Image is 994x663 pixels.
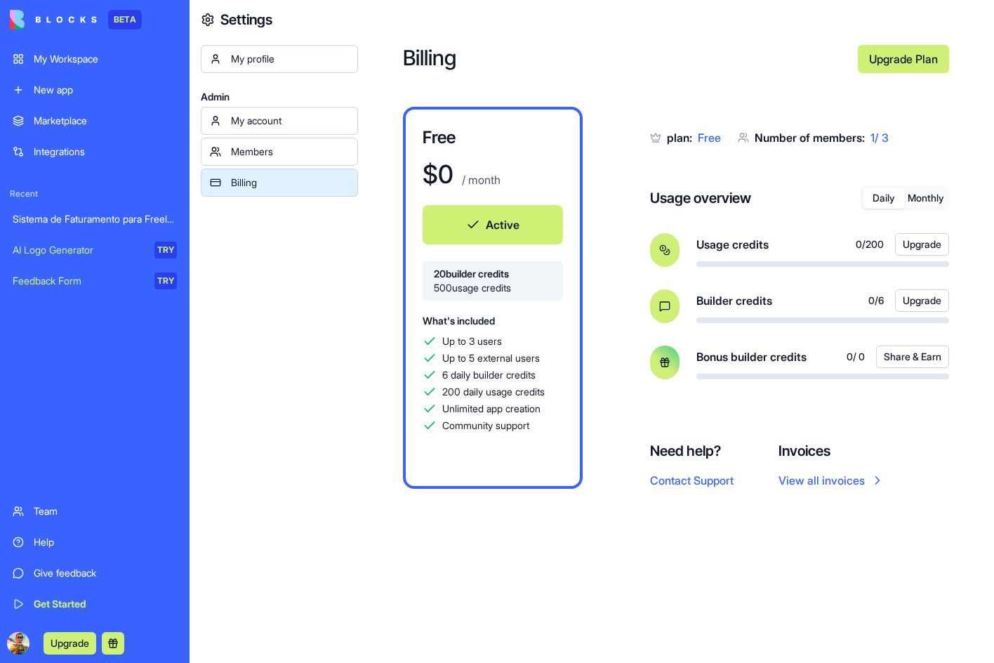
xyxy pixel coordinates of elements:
img: logo [10,10,97,29]
div: Integrations [34,145,177,159]
a: Give feedback [4,559,185,587]
span: 6 daily builder credits [442,368,536,382]
button: Upgrade [895,289,949,312]
a: My account [201,107,358,135]
span: 200 daily usage credits [442,385,545,399]
span: Up to 5 external users [442,351,540,365]
span: 0 / 0 [847,350,865,364]
a: AI Logo GeneratorTRY [4,236,185,264]
div: My Workspace [34,52,177,66]
h3: Free [423,126,563,149]
span: Usage credits [696,236,769,253]
div: Get Started [34,597,177,611]
span: 1 / 3 [870,131,889,145]
button: Upgrade [44,632,96,655]
div: TRY [154,242,177,258]
a: Billing [201,169,358,197]
div: TRY [154,273,177,289]
span: Unlimited app creation [442,402,541,416]
a: My Workspace [4,45,185,73]
span: Community support [442,419,529,433]
div: Marketplace [34,114,177,128]
span: Free [698,131,721,145]
a: New app [4,76,185,104]
div: AI Logo Generator [13,243,145,257]
a: Help [4,528,185,556]
a: My profile [201,45,358,73]
h4: Usage overview [650,188,751,208]
div: BETA [108,10,142,29]
button: Monthly [905,188,947,209]
span: Up to 3 users [442,334,502,348]
span: 0 / 200 [856,237,884,251]
a: Marketplace [4,107,185,135]
div: New app [34,83,177,97]
span: 20 builder credits [434,267,552,281]
a: Team [4,497,185,525]
div: Help [34,535,177,549]
div: My profile [231,52,349,66]
span: 0 / 6 [868,294,884,308]
h4: Need help? [650,441,734,461]
span: Builder credits [696,292,772,309]
span: Recent [4,188,185,199]
div: Members [231,145,349,159]
div: Give feedback [34,566,177,580]
h4: Invoices [778,441,884,461]
span: Number of members: [755,131,865,145]
a: Get Started [4,590,185,618]
a: Integrations [4,138,185,166]
button: Active [423,205,563,244]
span: plan: [667,131,692,145]
img: ACg8ocIb9EVBQQu06JlCgqTf6EgoUYj4ba_xHiRKThHdoj2dflUFBY4=s96-c [7,632,29,655]
button: Daily [863,188,905,209]
a: Upgrade Plan [858,45,949,73]
h2: Billing [403,45,847,73]
div: Feedback Form [13,274,145,288]
button: Share & Earn [876,346,949,368]
a: Feedback FormTRY [4,267,185,295]
span: What's included [423,315,495,327]
div: Team [34,504,177,518]
a: Sistema de Faturamento para Freelancers [4,205,185,233]
a: Free$0 / monthActive20builder credits500usage creditsWhat's includedUp to 3 usersUp to 5 external... [403,107,583,489]
button: Upgrade [895,233,949,256]
a: View all invoices [778,472,884,489]
button: Contact Support [650,472,734,489]
span: 500 usage credits [434,281,552,295]
h4: Settings [220,10,272,29]
div: My account [231,114,349,128]
span: Bonus builder credits [696,348,807,365]
a: Upgrade [44,636,96,650]
p: / month [459,171,501,188]
a: BETA [10,10,142,29]
div: Sistema de Faturamento para Freelancers [13,212,177,226]
span: Admin [201,90,358,104]
a: Members [201,138,358,166]
div: Billing [231,176,349,190]
h1: $ 0 [423,160,453,188]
